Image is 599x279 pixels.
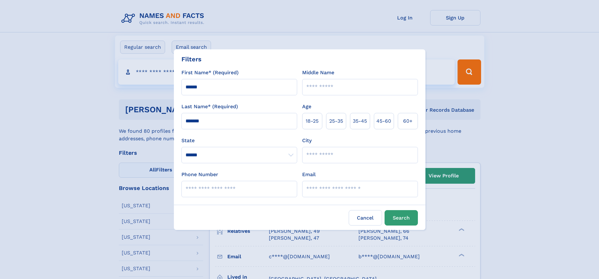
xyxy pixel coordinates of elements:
[353,117,367,125] span: 35‑45
[181,69,239,76] label: First Name* (Required)
[302,171,316,178] label: Email
[302,69,334,76] label: Middle Name
[403,117,413,125] span: 60+
[181,171,218,178] label: Phone Number
[181,54,202,64] div: Filters
[302,137,312,144] label: City
[302,103,311,110] label: Age
[385,210,418,226] button: Search
[306,117,319,125] span: 18‑25
[376,117,391,125] span: 45‑60
[181,137,297,144] label: State
[181,103,238,110] label: Last Name* (Required)
[329,117,343,125] span: 25‑35
[349,210,382,226] label: Cancel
